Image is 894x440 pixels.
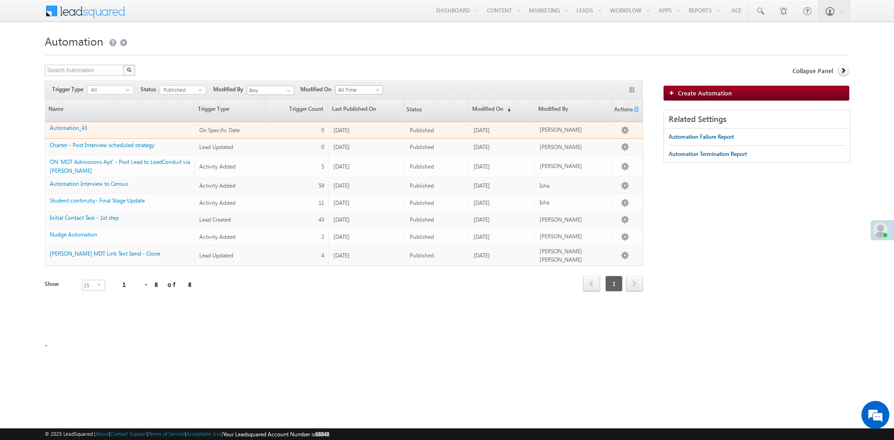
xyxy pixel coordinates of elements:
[333,233,350,240] span: [DATE]
[199,127,240,134] span: On Specific Date
[50,197,145,204] a: Student continutiy- Final Stage Update
[410,199,434,206] span: Published
[126,88,133,92] span: select
[333,143,350,150] span: [DATE]
[321,127,324,134] span: 0
[540,198,608,207] div: Isha
[605,276,623,291] span: 1
[97,283,105,287] span: select
[540,126,608,134] div: [PERSON_NAME]
[333,182,350,189] span: [DATE]
[333,216,350,223] span: [DATE]
[469,99,534,121] a: Modified On(sorted descending)
[474,233,490,240] span: [DATE]
[410,127,434,134] span: Published
[410,163,434,170] span: Published
[52,85,87,94] span: Trigger Type
[195,99,265,121] a: Trigger Type
[410,252,434,259] span: Published
[247,86,294,95] input: Type to Search
[223,431,329,438] span: Your Leadsquared Account Number is
[410,143,434,150] span: Published
[88,86,126,94] span: All
[333,163,350,170] span: [DATE]
[321,252,324,259] span: 4
[333,252,350,259] span: [DATE]
[282,86,293,95] a: Show All Items
[50,142,155,149] a: Charter - Post Interview scheduled strategy
[335,85,383,95] a: All Time
[474,199,490,206] span: [DATE]
[199,182,236,189] span: Activity Added
[405,100,422,121] span: Status
[199,143,233,150] span: Lead Updated
[45,430,329,439] span: © 2025 LeadSquared | | | | |
[45,280,74,288] div: Show
[474,163,490,170] span: [DATE]
[669,133,734,141] div: Automation Failure Report
[678,89,732,97] span: Create Automation
[626,277,643,291] a: next
[321,233,324,240] span: 2
[410,233,434,240] span: Published
[50,158,190,174] a: ON 'MDT Admissions Apt' - Post Lead to LeadConduit via [PERSON_NAME]
[110,431,147,437] a: Contact Support
[336,86,380,94] span: All Time
[127,68,131,72] img: Search
[474,143,490,150] span: [DATE]
[321,143,324,150] span: 0
[50,250,160,257] a: [PERSON_NAME] MDT Link Text Send - Clone
[669,150,747,158] div: Automation Termination Report
[45,34,103,48] span: Automation
[613,100,633,121] span: Actions
[540,232,608,241] div: [PERSON_NAME]
[474,252,490,259] span: [DATE]
[50,124,87,131] a: Automation_43
[95,431,109,437] a: About
[213,85,247,94] span: Modified By
[792,67,833,75] span: Collapse Panel
[199,163,236,170] span: Activity Added
[186,431,222,437] a: Acceptable Use
[333,199,350,206] span: [DATE]
[45,31,849,347] div: _
[583,277,600,291] a: prev
[266,99,327,121] a: Trigger Count
[149,431,185,437] a: Terms of Service
[626,276,643,291] span: next
[669,90,678,95] img: add_icon.png
[321,163,324,170] span: 5
[329,99,405,121] a: Last Published On
[50,180,128,187] a: Automation Interview to Census
[50,231,97,238] a: Nudge Automation
[199,199,236,206] span: Activity Added
[474,182,490,189] span: [DATE]
[669,146,747,162] a: Automation Termination Report
[315,431,329,438] span: 68848
[199,252,233,259] span: Lead Updated
[540,247,608,264] div: [PERSON_NAME] [PERSON_NAME]
[583,276,600,291] span: prev
[664,110,850,129] div: Related Settings
[474,127,490,134] span: [DATE]
[45,99,194,121] a: Name
[122,279,194,290] div: 1 - 8 of 8
[410,216,434,223] span: Published
[199,233,236,240] span: Activity Added
[318,182,324,189] span: 59
[198,88,206,92] span: select
[474,216,490,223] span: [DATE]
[540,143,608,151] div: [PERSON_NAME]
[535,99,612,121] a: Modified By
[333,127,350,134] span: [DATE]
[410,182,434,189] span: Published
[300,85,335,94] span: Modified On
[540,162,608,170] div: [PERSON_NAME]
[669,129,734,145] a: Automation Failure Report
[540,216,608,224] div: [PERSON_NAME]
[503,106,511,113] span: (sorted descending)
[82,280,97,291] span: 25
[160,86,198,94] span: Published
[318,216,324,223] span: 43
[141,85,160,94] span: Status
